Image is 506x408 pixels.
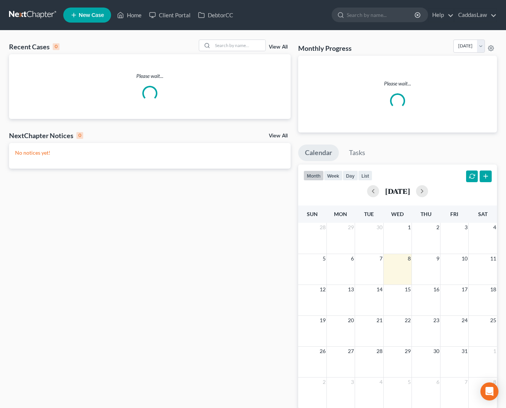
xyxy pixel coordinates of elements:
span: 4 [492,223,497,232]
span: 22 [404,316,412,325]
span: New Case [79,12,104,18]
span: 28 [376,347,383,356]
button: day [343,171,358,181]
span: 25 [489,316,497,325]
span: 2 [322,378,326,387]
span: 4 [379,378,383,387]
span: 1 [492,347,497,356]
span: 30 [433,347,440,356]
span: 6 [436,378,440,387]
button: week [324,171,343,181]
a: Client Portal [145,8,194,22]
span: 13 [347,285,355,294]
span: 10 [461,254,468,263]
h3: Monthly Progress [298,44,352,53]
a: Home [113,8,145,22]
span: 5 [322,254,326,263]
div: Open Intercom Messenger [480,382,498,400]
span: 27 [347,347,355,356]
span: 7 [379,254,383,263]
span: Mon [334,211,347,217]
input: Search by name... [347,8,416,22]
span: 5 [407,378,412,387]
a: View All [269,133,288,139]
span: 23 [433,316,440,325]
span: 14 [376,285,383,294]
span: 16 [433,285,440,294]
button: month [303,171,324,181]
span: 3 [464,223,468,232]
span: 29 [347,223,355,232]
span: 2 [436,223,440,232]
span: 21 [376,316,383,325]
span: 6 [350,254,355,263]
p: No notices yet! [15,149,285,157]
span: Fri [450,211,458,217]
div: Recent Cases [9,42,59,51]
span: 7 [464,378,468,387]
span: Sun [307,211,318,217]
button: list [358,171,372,181]
a: Help [428,8,454,22]
span: 20 [347,316,355,325]
span: Sat [478,211,488,217]
span: 18 [489,285,497,294]
h2: [DATE] [385,187,410,195]
span: 26 [319,347,326,356]
span: 24 [461,316,468,325]
a: Tasks [342,145,372,161]
span: 8 [407,254,412,263]
span: 8 [492,378,497,387]
a: View All [269,44,288,50]
span: 17 [461,285,468,294]
span: Tue [364,211,374,217]
span: 3 [350,378,355,387]
a: CaddasLaw [454,8,497,22]
div: 0 [53,43,59,50]
span: 15 [404,285,412,294]
span: Thu [421,211,431,217]
input: Search by name... [213,40,265,51]
p: Please wait... [9,72,291,80]
span: 9 [436,254,440,263]
p: Please wait... [304,80,491,87]
span: 19 [319,316,326,325]
span: 12 [319,285,326,294]
span: 29 [404,347,412,356]
div: NextChapter Notices [9,131,83,140]
a: DebtorCC [194,8,237,22]
a: Calendar [298,145,339,161]
span: 31 [461,347,468,356]
span: 30 [376,223,383,232]
span: 1 [407,223,412,232]
span: Wed [391,211,404,217]
div: 0 [76,132,83,139]
span: 11 [489,254,497,263]
span: 28 [319,223,326,232]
